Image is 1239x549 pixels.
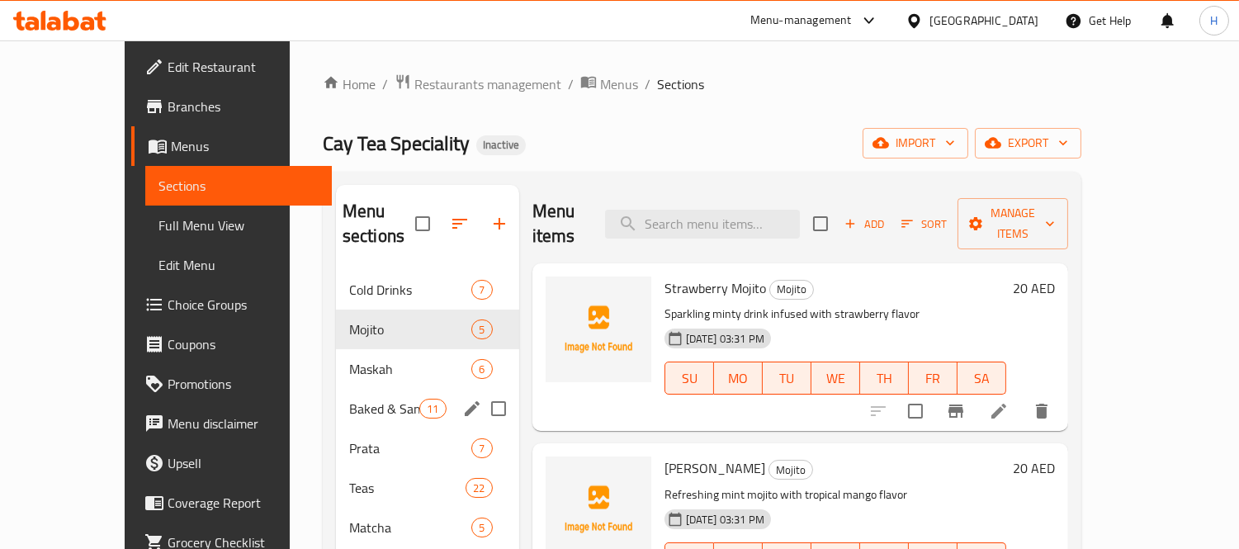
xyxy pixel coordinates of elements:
[323,74,376,94] a: Home
[349,359,472,379] span: Maskah
[471,359,492,379] div: items
[131,285,332,324] a: Choice Groups
[936,391,976,431] button: Branch-specific-item
[471,518,492,537] div: items
[580,73,638,95] a: Menus
[168,295,319,315] span: Choice Groups
[803,206,838,241] span: Select section
[349,518,472,537] span: Matcha
[171,136,319,156] span: Menus
[323,73,1081,95] nav: breadcrumb
[842,215,887,234] span: Add
[750,11,852,31] div: Menu-management
[336,349,519,389] div: Maskah6
[679,512,771,528] span: [DATE] 03:31 PM
[158,215,319,235] span: Full Menu View
[664,456,765,480] span: [PERSON_NAME]
[1022,391,1062,431] button: delete
[876,133,955,154] span: import
[476,138,526,152] span: Inactive
[168,414,319,433] span: Menu disclaimer
[349,280,472,300] span: Cold Drinks
[769,461,812,480] span: Mojito
[838,211,891,237] span: Add item
[145,166,332,206] a: Sections
[811,362,860,395] button: WE
[818,367,854,390] span: WE
[1013,277,1055,300] h6: 20 AED
[395,73,561,95] a: Restaurants management
[168,493,319,513] span: Coverage Report
[964,367,1000,390] span: SA
[131,443,332,483] a: Upsell
[145,245,332,285] a: Edit Menu
[471,280,492,300] div: items
[145,206,332,245] a: Full Menu View
[472,520,491,536] span: 5
[405,206,440,241] span: Select all sections
[168,453,319,473] span: Upsell
[664,276,766,301] span: Strawberry Mojito
[382,74,388,94] li: /
[336,310,519,349] div: Mojito5
[349,319,472,339] div: Mojito
[158,176,319,196] span: Sections
[476,135,526,155] div: Inactive
[440,204,480,244] span: Sort sections
[891,211,958,237] span: Sort items
[471,319,492,339] div: items
[975,128,1081,159] button: export
[546,277,651,382] img: Strawberry Mojito
[349,438,472,458] span: Prata
[131,364,332,404] a: Promotions
[909,362,958,395] button: FR
[897,211,951,237] button: Sort
[420,401,445,417] span: 11
[336,468,519,508] div: Teas22
[349,399,419,419] span: Baked & Sandwiches
[131,47,332,87] a: Edit Restaurant
[672,367,707,390] span: SU
[568,74,574,94] li: /
[988,133,1068,154] span: export
[679,331,771,347] span: [DATE] 03:31 PM
[168,97,319,116] span: Branches
[664,304,1006,324] p: Sparkling minty drink infused with strawberry flavor
[770,280,813,299] span: Mojito
[414,74,561,94] span: Restaurants management
[645,74,650,94] li: /
[769,367,805,390] span: TU
[901,215,947,234] span: Sort
[131,87,332,126] a: Branches
[131,126,332,166] a: Menus
[131,483,332,523] a: Coverage Report
[336,508,519,547] div: Matcha5
[158,255,319,275] span: Edit Menu
[419,399,446,419] div: items
[336,428,519,468] div: Prata7
[472,441,491,457] span: 7
[600,74,638,94] span: Menus
[1013,457,1055,480] h6: 20 AED
[664,485,1006,505] p: Refreshing mint mojito with tropical mango flavor
[472,362,491,377] span: 6
[838,211,891,237] button: Add
[131,324,332,364] a: Coupons
[769,280,814,300] div: Mojito
[466,480,491,496] span: 22
[472,282,491,298] span: 7
[664,362,714,395] button: SU
[472,322,491,338] span: 5
[958,198,1068,249] button: Manage items
[860,362,909,395] button: TH
[989,401,1009,421] a: Edit menu item
[466,478,492,498] div: items
[343,199,415,248] h2: Menu sections
[863,128,968,159] button: import
[131,404,332,443] a: Menu disclaimer
[336,270,519,310] div: Cold Drinks7
[768,460,813,480] div: Mojito
[168,57,319,77] span: Edit Restaurant
[168,374,319,394] span: Promotions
